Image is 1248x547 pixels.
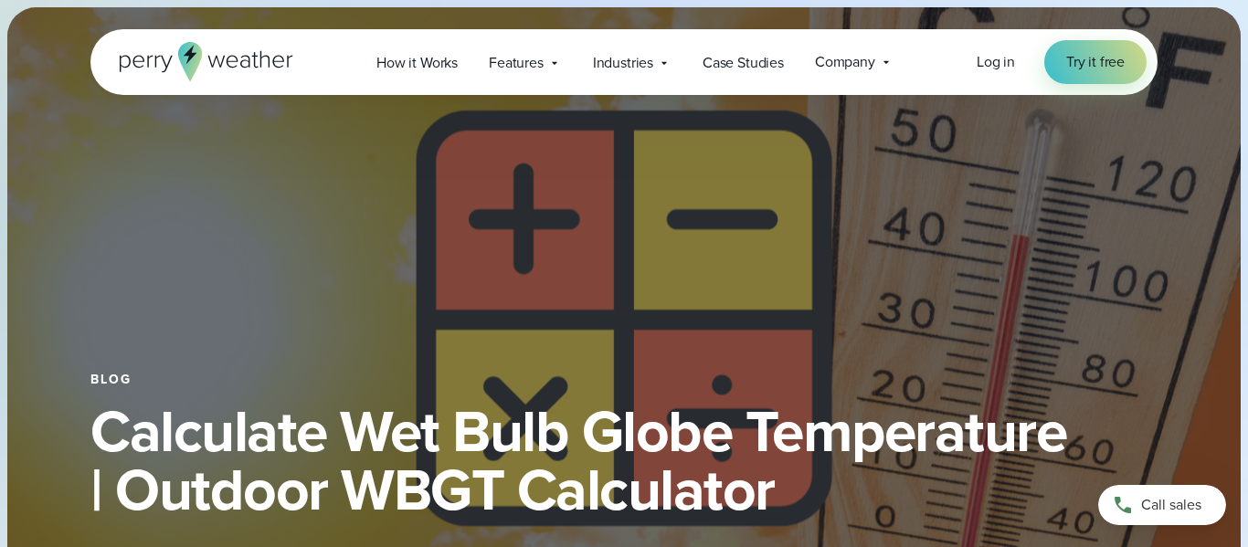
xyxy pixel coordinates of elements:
[687,44,799,81] a: Case Studies
[1066,51,1125,73] span: Try it free
[361,44,473,81] a: How it Works
[977,51,1015,73] a: Log in
[1098,485,1226,525] a: Call sales
[90,373,1158,387] div: Blog
[977,51,1015,72] span: Log in
[376,52,458,74] span: How it Works
[1044,40,1147,84] a: Try it free
[90,402,1158,519] h1: Calculate Wet Bulb Globe Temperature | Outdoor WBGT Calculator
[703,52,784,74] span: Case Studies
[1141,494,1201,516] span: Call sales
[815,51,875,73] span: Company
[489,52,544,74] span: Features
[593,52,653,74] span: Industries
